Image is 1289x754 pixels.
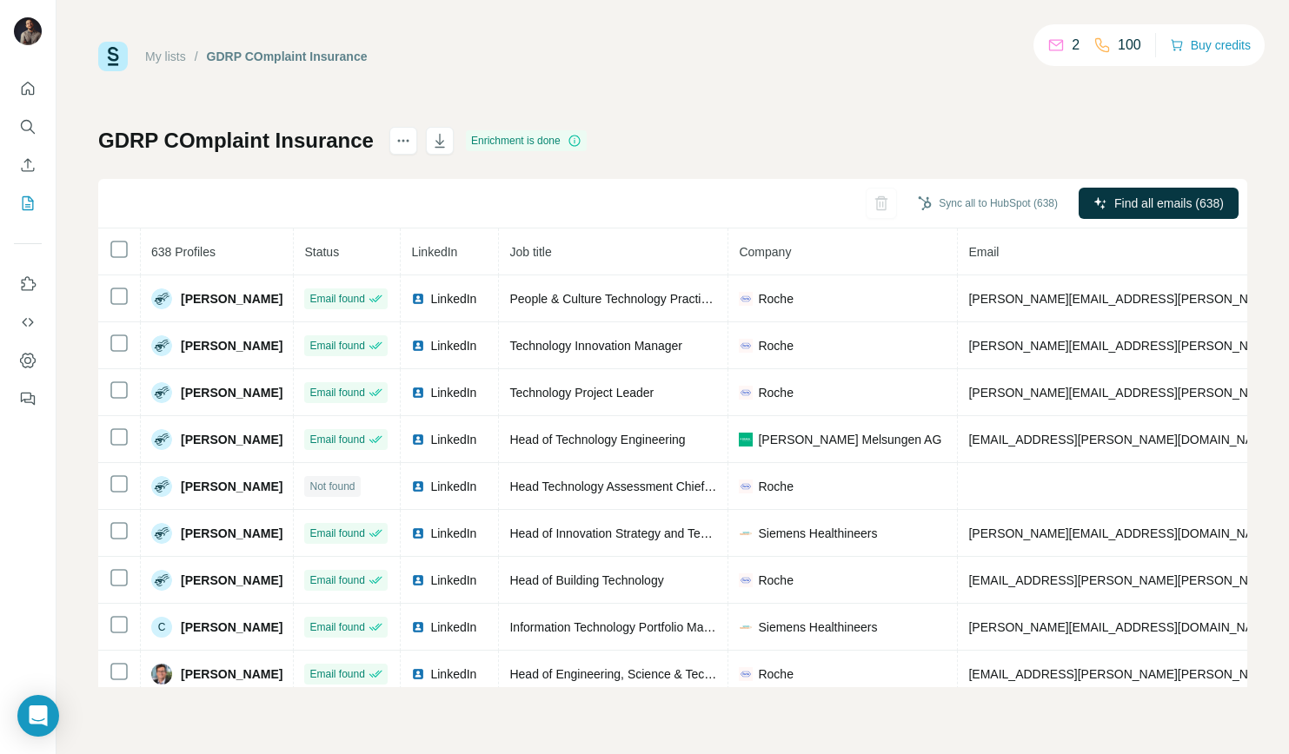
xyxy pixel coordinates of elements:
[739,386,753,400] img: company-logo
[509,292,744,306] span: People & Culture Technology Practice Lead
[758,665,793,683] span: Roche
[739,667,753,681] img: company-logo
[151,382,172,403] img: Avatar
[739,292,753,306] img: company-logo
[151,429,172,450] img: Avatar
[151,617,172,638] div: C
[309,432,364,447] span: Email found
[151,664,172,685] img: Avatar
[430,665,476,683] span: LinkedIn
[17,695,59,737] div: Open Intercom Messenger
[430,618,476,636] span: LinkedIn
[758,290,793,308] span: Roche
[14,188,42,219] button: My lists
[411,480,425,493] img: LinkedIn logo
[509,480,804,493] span: Head Technology Assessment Chief Technology Office
[151,335,172,356] img: Avatar
[411,526,425,540] img: LinkedIn logo
[14,345,42,376] button: Dashboard
[98,127,374,155] h1: GDRP COmplaint Insurance
[758,525,877,542] span: Siemens Healthineers
[1072,35,1080,56] p: 2
[98,42,128,71] img: Surfe Logo
[309,619,364,635] span: Email found
[968,245,999,259] span: Email
[151,523,172,544] img: Avatar
[739,480,753,493] img: company-logo
[739,433,753,446] img: company-logo
[151,570,172,591] img: Avatar
[14,268,42,300] button: Use Surfe on LinkedIn
[509,620,734,634] span: Information Technology Portfolio Manager
[181,572,282,589] span: [PERSON_NAME]
[758,618,877,636] span: Siemens Healthineers
[309,526,364,541] span: Email found
[758,572,793,589] span: Roche
[309,572,364,588] span: Email found
[181,618,282,636] span: [PERSON_NAME]
[739,526,753,540] img: company-logo
[430,431,476,448] span: LinkedIn
[181,384,282,401] span: [PERSON_NAME]
[411,433,425,446] img: LinkedIn logo
[151,288,172,309] img: Avatar
[509,526,748,540] span: Head of Innovation Strategy and Technology
[181,665,282,683] span: [PERSON_NAME]
[1079,188,1239,219] button: Find all emails (638)
[14,73,42,104] button: Quick start
[1114,195,1224,212] span: Find all emails (638)
[430,572,476,589] span: LinkedIn
[739,620,753,634] img: company-logo
[181,290,282,308] span: [PERSON_NAME]
[309,385,364,400] span: Email found
[14,383,42,414] button: Feedback
[411,620,425,634] img: LinkedIn logo
[430,337,476,354] span: LinkedIn
[145,50,186,63] a: My lists
[968,620,1274,634] span: [PERSON_NAME][EMAIL_ADDRESS][DOMAIN_NAME]
[758,384,793,401] span: Roche
[411,573,425,587] img: LinkedIn logo
[181,478,282,495] span: [PERSON_NAME]
[739,573,753,587] img: company-logo
[758,431,941,448] span: [PERSON_NAME] Melsungen AG
[509,433,685,446] span: Head of Technology Engineering
[309,338,364,354] span: Email found
[739,245,791,259] span: Company
[430,384,476,401] span: LinkedIn
[739,339,753,353] img: company-logo
[181,337,282,354] span: [PERSON_NAME]
[151,476,172,497] img: Avatar
[411,245,457,259] span: LinkedIn
[509,667,845,681] span: Head of Engineering, Science & Technology and SHE Pharma
[181,431,282,448] span: [PERSON_NAME]
[509,573,663,587] span: Head of Building Technology
[1170,33,1251,57] button: Buy credits
[906,190,1070,216] button: Sync all to HubSpot (638)
[411,667,425,681] img: LinkedIn logo
[509,386,654,400] span: Technology Project Leader
[509,245,551,259] span: Job title
[411,292,425,306] img: LinkedIn logo
[304,245,339,259] span: Status
[151,245,216,259] span: 638 Profiles
[14,307,42,338] button: Use Surfe API
[14,17,42,45] img: Avatar
[968,526,1274,540] span: [PERSON_NAME][EMAIL_ADDRESS][DOMAIN_NAME]
[758,478,793,495] span: Roche
[389,127,417,155] button: actions
[509,339,681,353] span: Technology Innovation Manager
[430,478,476,495] span: LinkedIn
[181,525,282,542] span: [PERSON_NAME]
[430,290,476,308] span: LinkedIn
[430,525,476,542] span: LinkedIn
[309,666,364,682] span: Email found
[207,48,368,65] div: GDRP COmplaint Insurance
[411,386,425,400] img: LinkedIn logo
[14,149,42,181] button: Enrich CSV
[195,48,198,65] li: /
[309,479,355,494] span: Not found
[14,111,42,142] button: Search
[411,339,425,353] img: LinkedIn logo
[466,130,587,151] div: Enrichment is done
